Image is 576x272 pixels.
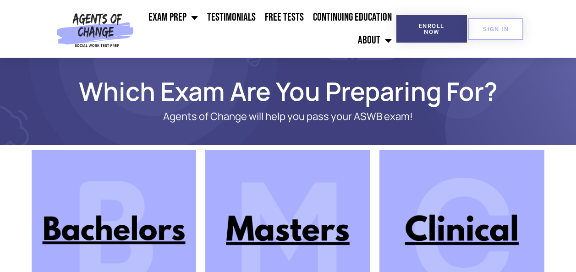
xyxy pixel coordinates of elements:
[411,23,452,35] span: Enroll Now
[260,6,308,29] a: Free Tests
[137,6,396,52] nav: Menu
[203,6,260,29] a: Testimonials
[144,6,203,29] a: Exam Prep
[64,111,513,122] p: Agents of Change will help you pass your ASWB exam!
[27,81,549,102] h1: Which Exam Are You Preparing For?
[353,29,396,52] a: About
[483,26,509,32] span: SIGN IN
[396,15,467,43] a: Enroll Now
[468,18,523,40] a: SIGN IN
[308,6,396,29] a: Continuing Education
